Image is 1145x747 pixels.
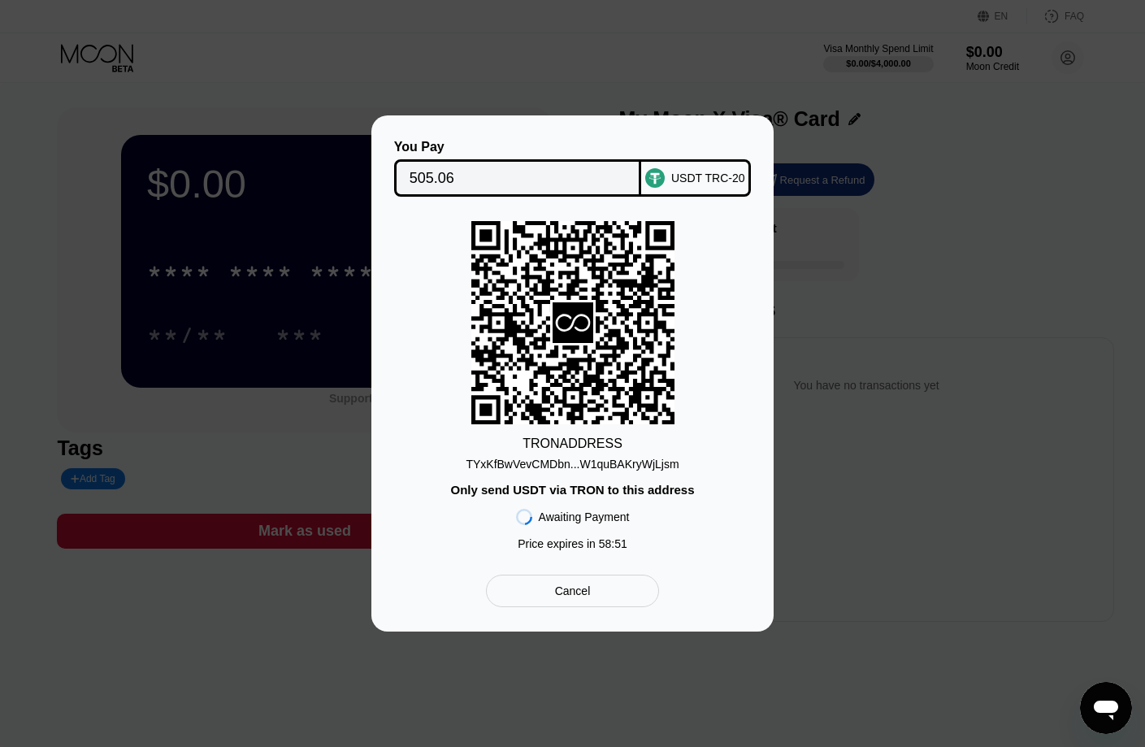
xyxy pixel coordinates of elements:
[539,510,630,523] div: Awaiting Payment
[450,483,694,497] div: Only send USDT via TRON to this address
[1080,682,1132,734] iframe: Button to launch messaging window
[671,172,745,185] div: USDT TRC-20
[599,537,627,550] span: 58 : 51
[518,537,627,550] div: Price expires in
[394,140,642,154] div: You Pay
[486,575,659,607] div: Cancel
[466,451,679,471] div: TYxKfBwVevCMDbn...W1quBAKryWjLjsm
[555,584,591,598] div: Cancel
[396,140,749,197] div: You PayUSDT TRC-20
[466,458,679,471] div: TYxKfBwVevCMDbn...W1quBAKryWjLjsm
[523,436,622,451] div: TRON ADDRESS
